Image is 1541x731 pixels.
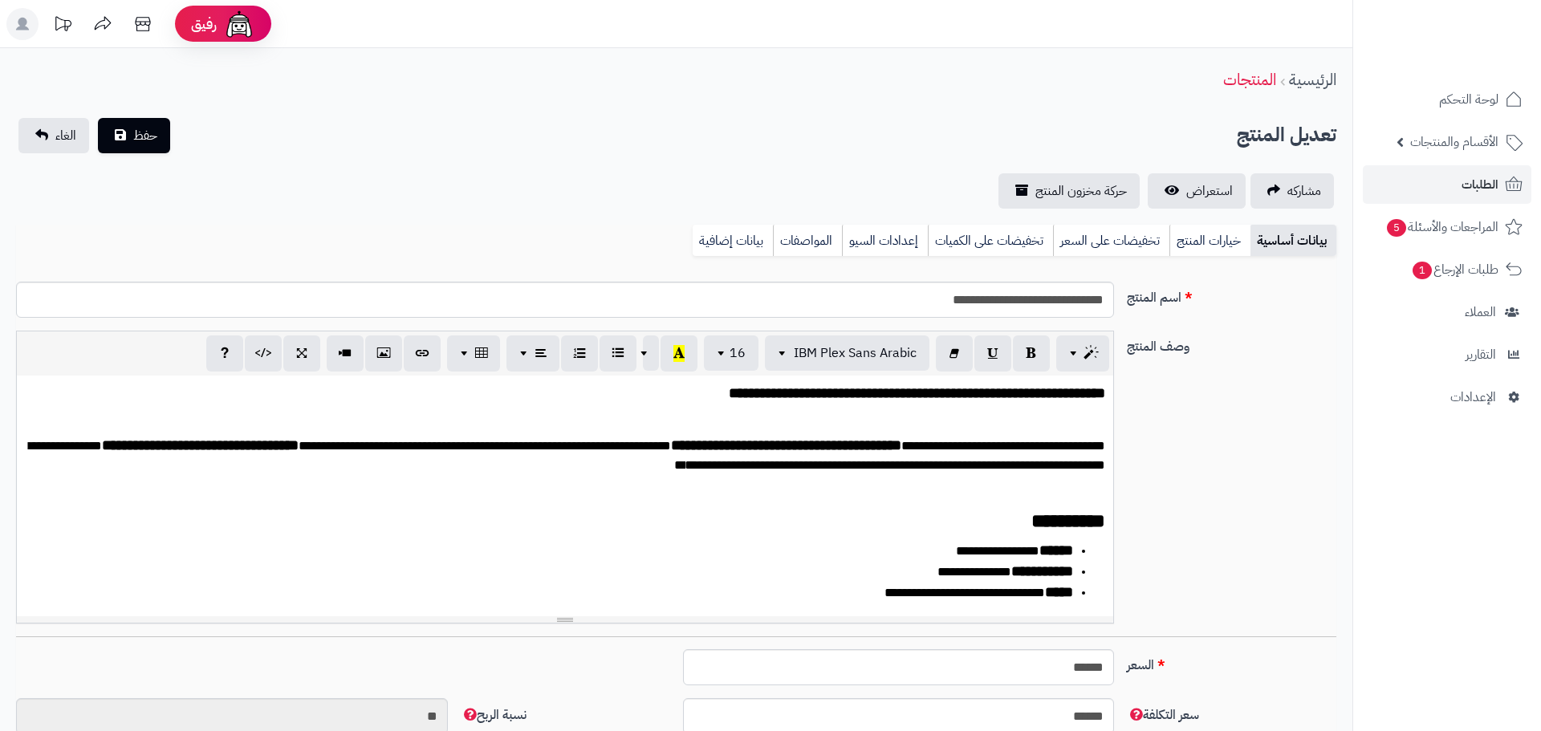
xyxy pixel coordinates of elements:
span: 5 [1387,219,1406,237]
a: استعراض [1148,173,1246,209]
span: استعراض [1186,181,1233,201]
a: حركة مخزون المنتج [998,173,1140,209]
span: الغاء [55,126,76,145]
a: الرئيسية [1289,67,1336,91]
a: لوحة التحكم [1363,80,1531,119]
span: رفيق [191,14,217,34]
span: نسبة الربح [461,705,527,725]
a: التقارير [1363,335,1531,374]
span: الطلبات [1462,173,1498,196]
span: المراجعات والأسئلة [1385,216,1498,238]
a: الطلبات [1363,165,1531,204]
span: التقارير [1466,343,1496,366]
a: الغاء [18,118,89,153]
a: خيارات المنتج [1169,225,1250,257]
button: IBM Plex Sans Arabic [765,335,929,371]
a: طلبات الإرجاع1 [1363,250,1531,289]
span: 1 [1413,262,1432,279]
a: بيانات أساسية [1250,225,1336,257]
label: السعر [1120,649,1343,675]
label: اسم المنتج [1120,282,1343,307]
span: العملاء [1465,301,1496,323]
a: تخفيضات على الكميات [928,225,1053,257]
a: المراجعات والأسئلة5 [1363,208,1531,246]
a: المواصفات [773,225,842,257]
a: الإعدادات [1363,378,1531,416]
img: ai-face.png [223,8,255,40]
span: الأقسام والمنتجات [1410,131,1498,153]
span: طلبات الإرجاع [1411,258,1498,281]
label: وصف المنتج [1120,331,1343,356]
a: تخفيضات على السعر [1053,225,1169,257]
span: لوحة التحكم [1439,88,1498,111]
a: إعدادات السيو [842,225,928,257]
a: بيانات إضافية [693,225,773,257]
span: سعر التكلفة [1127,705,1199,725]
span: حفظ [133,126,157,145]
h2: تعديل المنتج [1237,119,1336,152]
button: 16 [704,335,758,371]
a: تحديثات المنصة [43,8,83,44]
a: العملاء [1363,293,1531,331]
a: مشاركه [1250,173,1334,209]
span: مشاركه [1287,181,1321,201]
button: حفظ [98,118,170,153]
span: الإعدادات [1450,386,1496,408]
span: 16 [730,343,746,363]
span: IBM Plex Sans Arabic [794,343,917,363]
a: المنتجات [1223,67,1276,91]
span: حركة مخزون المنتج [1035,181,1127,201]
